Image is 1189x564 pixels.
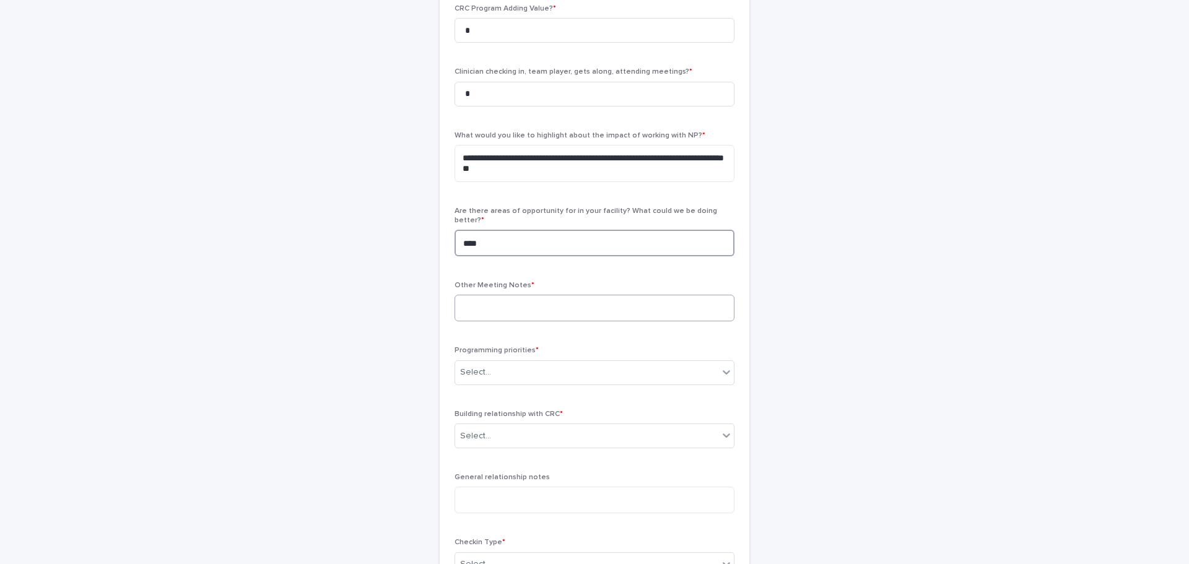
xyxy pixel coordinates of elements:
[455,132,705,139] span: What would you like to highlight about the impact of working with NP?
[455,539,505,546] span: Checkin Type
[455,410,563,418] span: Building relationship with CRC
[455,347,539,354] span: Programming priorities
[460,366,491,379] div: Select...
[460,430,491,443] div: Select...
[455,5,556,12] span: CRC Program Adding Value?
[455,68,692,76] span: Clinician checking in, team player, gets along, attending meetings?
[455,282,534,289] span: Other Meeting Notes
[455,474,550,481] span: General relationship notes
[455,207,717,223] span: Are there areas of opportunity for in your facility? What could we be doing better?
